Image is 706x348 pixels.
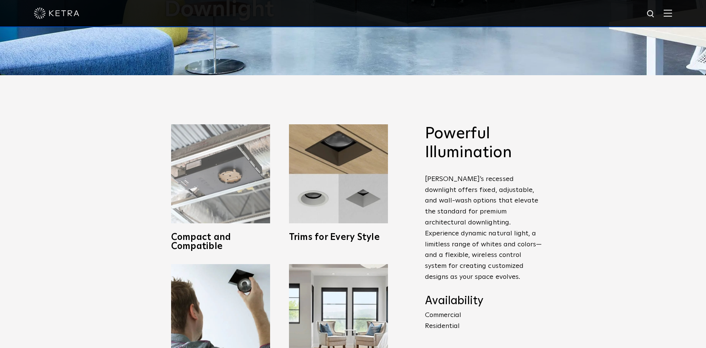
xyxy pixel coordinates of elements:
[289,124,388,223] img: trims-for-every-style
[171,124,270,223] img: compact-and-copatible
[425,174,542,283] p: [PERSON_NAME]’s recessed downlight offers fixed, adjustable, and wall-wash options that elevate t...
[664,9,672,17] img: Hamburger%20Nav.svg
[425,294,542,308] h4: Availability
[425,310,542,332] p: Commercial Residential
[646,9,656,19] img: search icon
[425,124,542,162] h2: Powerful Illumination
[171,233,270,251] h3: Compact and Compatible
[34,8,79,19] img: ketra-logo-2019-white
[289,233,388,242] h3: Trims for Every Style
